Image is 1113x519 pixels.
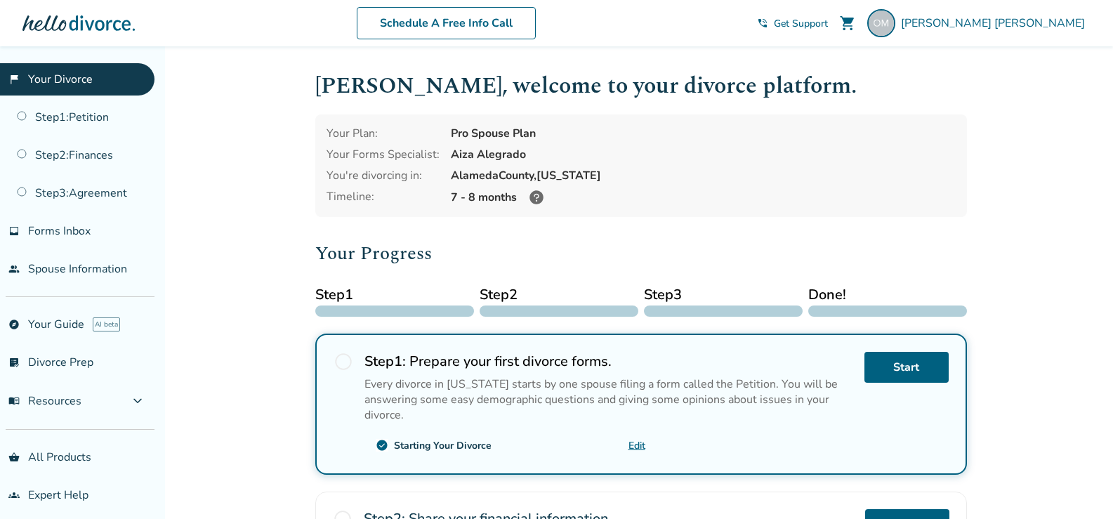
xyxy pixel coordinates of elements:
div: 7 - 8 months [451,189,956,206]
span: shopping_basket [8,452,20,463]
h1: [PERSON_NAME] , welcome to your divorce platform. [315,69,967,103]
a: phone_in_talkGet Support [757,17,828,30]
div: Starting Your Divorce [394,439,492,452]
span: menu_book [8,395,20,407]
iframe: Chat Widget [1043,452,1113,519]
span: expand_more [129,393,146,409]
p: Every divorce in [US_STATE] starts by one spouse filing a form called the Petition. You will be a... [364,376,853,423]
span: inbox [8,225,20,237]
h2: Prepare your first divorce forms. [364,352,853,371]
span: Done! [808,284,967,306]
span: groups [8,490,20,501]
span: Step 1 [315,284,474,306]
div: Aiza Alegrado [451,147,956,162]
span: phone_in_talk [757,18,768,29]
a: Edit [628,439,645,452]
span: list_alt_check [8,357,20,368]
img: omar.morales@comcast.net [867,9,895,37]
span: explore [8,319,20,330]
h2: Your Progress [315,239,967,268]
span: Get Support [774,17,828,30]
span: check_circle [376,439,388,452]
span: radio_button_unchecked [334,352,353,372]
span: people [8,263,20,275]
div: You're divorcing in: [327,168,440,183]
span: Step 2 [480,284,638,306]
span: flag_2 [8,74,20,85]
span: Forms Inbox [28,223,91,239]
span: Step 3 [644,284,803,306]
a: Start [864,352,949,383]
div: Alameda County, [US_STATE] [451,168,956,183]
span: AI beta [93,317,120,331]
div: Timeline: [327,189,440,206]
span: Resources [8,393,81,409]
a: Schedule A Free Info Call [357,7,536,39]
span: shopping_cart [839,15,856,32]
div: Your Plan: [327,126,440,141]
strong: Step 1 : [364,352,406,371]
div: Pro Spouse Plan [451,126,956,141]
div: Your Forms Specialist: [327,147,440,162]
span: [PERSON_NAME] [PERSON_NAME] [901,15,1091,31]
